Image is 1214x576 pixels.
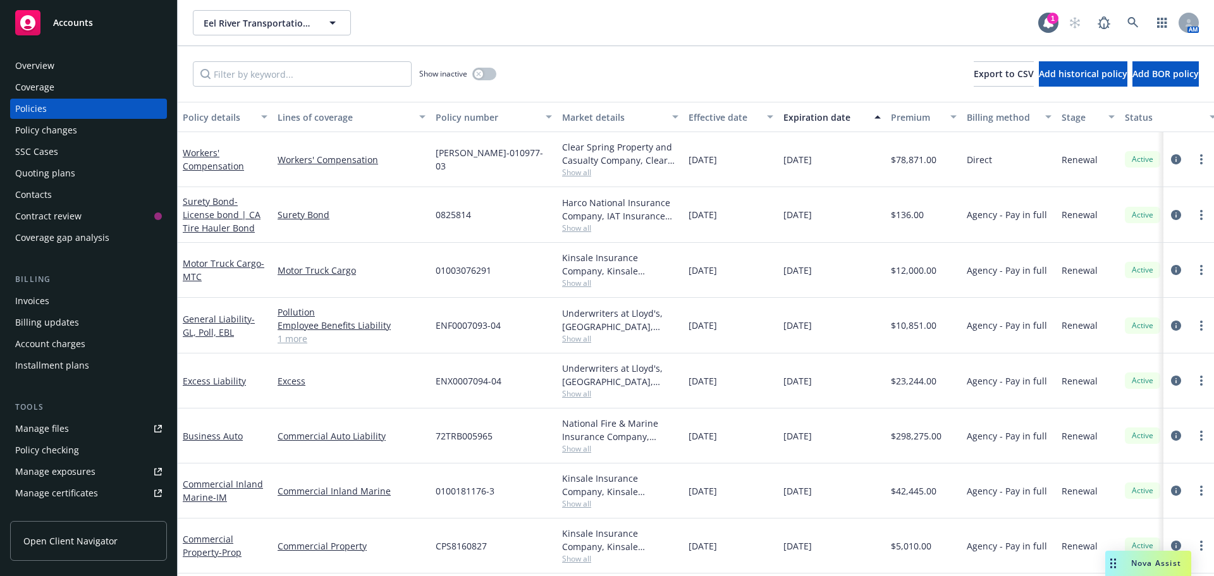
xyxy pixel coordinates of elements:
[562,472,678,498] div: Kinsale Insurance Company, Kinsale Insurance, Burns & [PERSON_NAME]
[562,498,678,509] span: Show all
[183,147,244,172] a: Workers' Compensation
[10,77,167,97] a: Coverage
[15,334,85,354] div: Account charges
[1062,10,1088,35] a: Start snowing
[436,429,493,443] span: 72TRB005965
[1057,102,1120,132] button: Stage
[436,374,501,388] span: ENX0007094-04
[1194,262,1209,278] a: more
[1168,207,1184,223] a: circleInformation
[967,264,1047,277] span: Agency - Pay in full
[1039,61,1127,87] button: Add historical policy
[562,362,678,388] div: Underwriters at Lloyd's, [GEOGRAPHIC_DATA], [PERSON_NAME] of [GEOGRAPHIC_DATA], RT Specialty Insu...
[1168,373,1184,388] a: circleInformation
[778,102,886,132] button: Expiration date
[967,429,1047,443] span: Agency - Pay in full
[1168,262,1184,278] a: circleInformation
[436,484,494,498] span: 0100181176-3
[15,505,79,525] div: Manage claims
[278,374,426,388] a: Excess
[891,374,936,388] span: $23,244.00
[10,312,167,333] a: Billing updates
[783,264,812,277] span: [DATE]
[967,374,1047,388] span: Agency - Pay in full
[891,484,936,498] span: $42,445.00
[1130,430,1155,441] span: Active
[562,223,678,233] span: Show all
[10,440,167,460] a: Policy checking
[967,539,1047,553] span: Agency - Pay in full
[562,307,678,333] div: Underwriters at Lloyd's, [GEOGRAPHIC_DATA], [PERSON_NAME] of [GEOGRAPHIC_DATA], RT Specialty Insu...
[436,111,538,124] div: Policy number
[193,10,351,35] button: Eel River Transportation and Salvage, Inc.
[562,527,678,553] div: Kinsale Insurance Company, Kinsale Insurance, Burns & [PERSON_NAME]
[419,68,467,79] span: Show inactive
[10,99,167,119] a: Policies
[436,208,471,221] span: 0825814
[689,429,717,443] span: [DATE]
[1130,154,1155,165] span: Active
[278,484,426,498] a: Commercial Inland Marine
[15,99,47,119] div: Policies
[15,120,77,140] div: Policy changes
[1130,209,1155,221] span: Active
[15,142,58,162] div: SSC Cases
[15,291,49,311] div: Invoices
[1168,152,1184,167] a: circleInformation
[1194,373,1209,388] a: more
[436,264,491,277] span: 01003076291
[689,264,717,277] span: [DATE]
[689,153,717,166] span: [DATE]
[213,491,227,503] span: - IM
[183,375,246,387] a: Excess Liability
[278,429,426,443] a: Commercial Auto Liability
[1150,10,1175,35] a: Switch app
[1062,374,1098,388] span: Renewal
[1194,318,1209,333] a: more
[10,163,167,183] a: Quoting plans
[10,419,167,439] a: Manage files
[783,484,812,498] span: [DATE]
[15,462,95,482] div: Manage exposures
[1062,208,1098,221] span: Renewal
[1194,538,1209,553] a: more
[278,153,426,166] a: Workers' Compensation
[1130,540,1155,551] span: Active
[891,153,936,166] span: $78,871.00
[1168,318,1184,333] a: circleInformation
[183,430,243,442] a: Business Auto
[1168,538,1184,553] a: circleInformation
[1039,68,1127,80] span: Add historical policy
[10,142,167,162] a: SSC Cases
[562,196,678,223] div: Harco National Insurance Company, IAT Insurance Group
[1130,485,1155,496] span: Active
[10,483,167,503] a: Manage certificates
[219,546,242,558] span: - Prop
[10,120,167,140] a: Policy changes
[1062,111,1101,124] div: Stage
[183,313,255,338] a: General Liability
[278,332,426,345] a: 1 more
[10,334,167,354] a: Account charges
[891,539,931,553] span: $5,010.00
[689,374,717,388] span: [DATE]
[967,319,1047,332] span: Agency - Pay in full
[562,251,678,278] div: Kinsale Insurance Company, Kinsale Insurance, Burns & [PERSON_NAME]
[1194,483,1209,498] a: more
[10,185,167,205] a: Contacts
[183,111,254,124] div: Policy details
[183,313,255,338] span: - GL, Poll, EBL
[53,18,93,28] span: Accounts
[891,111,943,124] div: Premium
[15,77,54,97] div: Coverage
[10,462,167,482] span: Manage exposures
[1047,13,1058,24] div: 1
[783,153,812,166] span: [DATE]
[10,273,167,286] div: Billing
[15,355,89,376] div: Installment plans
[783,111,867,124] div: Expiration date
[436,319,501,332] span: ENF0007093-04
[10,206,167,226] a: Contract review
[1091,10,1117,35] a: Report a Bug
[15,312,79,333] div: Billing updates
